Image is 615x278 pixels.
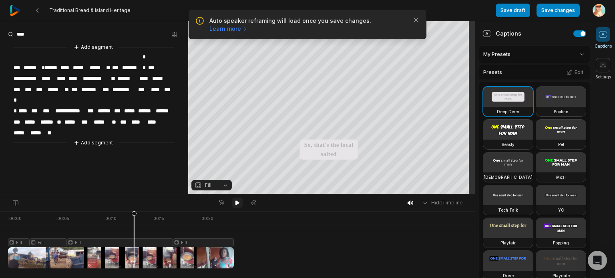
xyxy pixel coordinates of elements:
button: HideTimeline [419,197,465,209]
div: Open Intercom Messenger [588,251,607,270]
h3: YC [558,207,564,213]
div: Presets [478,65,591,80]
button: Save changes [537,4,580,17]
div: My Presets [478,46,591,63]
h3: Popping [553,240,569,246]
h3: Playfair [500,240,516,246]
button: Edit [564,67,586,78]
span: Fill [205,182,211,189]
button: Settings [595,58,611,80]
button: Fill [191,180,232,190]
h3: Popline [554,108,568,115]
h3: Mozi [556,174,566,180]
button: Save draft [496,4,530,17]
span: Traditional Bread & Island Heritage [49,7,131,14]
h3: Pet [558,141,564,148]
span: Captions [595,43,612,49]
p: Auto speaker reframing will load once you save changes. [209,17,406,33]
h3: [DEMOGRAPHIC_DATA] [484,174,533,180]
div: Captions [483,29,521,38]
h3: Beasty [502,141,515,148]
h3: Deep Diver [497,108,519,115]
a: Learn more [209,25,248,33]
button: Captions [595,27,612,49]
button: Add segment [72,138,115,147]
span: Settings [595,74,611,80]
img: reap [10,5,20,16]
h3: Tech Talk [498,207,518,213]
button: Add segment [72,43,115,52]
